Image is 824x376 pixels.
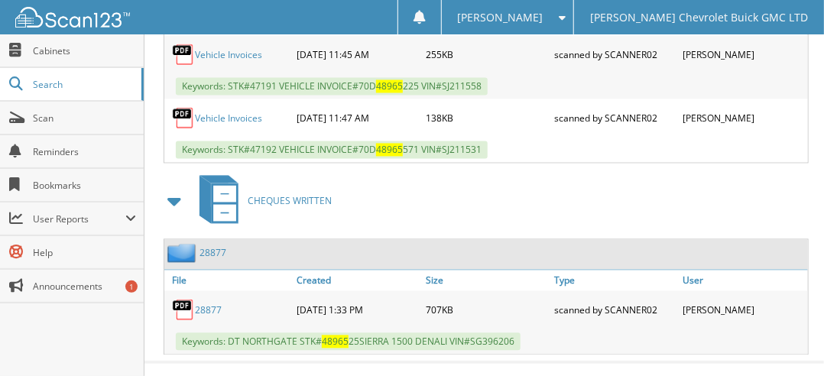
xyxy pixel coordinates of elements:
[293,103,421,134] div: [DATE] 11:47 AM
[680,40,808,70] div: [PERSON_NAME]
[680,103,808,134] div: [PERSON_NAME]
[590,13,808,22] span: [PERSON_NAME] Chevrolet Buick GMC LTD
[322,335,349,348] span: 48965
[376,80,403,93] span: 48965
[33,78,134,91] span: Search
[293,271,421,291] a: Created
[125,280,138,293] div: 1
[195,49,262,62] a: Vehicle Invoices
[33,280,136,293] span: Announcements
[550,103,679,134] div: scanned by SCANNER02
[195,112,262,125] a: Vehicle Invoices
[33,179,136,192] span: Bookmarks
[164,271,293,291] a: File
[33,145,136,158] span: Reminders
[748,303,824,376] iframe: Chat Widget
[422,295,550,326] div: 707KB
[176,78,488,96] span: Keywords: STK#47191 VEHICLE INVOICE#70D 225 VIN#SJ211558
[176,141,488,159] span: Keywords: STK#47192 VEHICLE INVOICE#70D 571 VIN#SJ211531
[458,13,543,22] span: [PERSON_NAME]
[33,212,125,225] span: User Reports
[33,112,136,125] span: Scan
[33,246,136,259] span: Help
[680,271,808,291] a: User
[248,195,332,208] span: CHEQUES WRITTEN
[422,103,550,134] div: 138KB
[172,44,195,66] img: PDF.png
[33,44,136,57] span: Cabinets
[293,40,421,70] div: [DATE] 11:45 AM
[422,40,550,70] div: 255KB
[550,271,679,291] a: Type
[550,40,679,70] div: scanned by SCANNER02
[422,271,550,291] a: Size
[195,304,222,317] a: 28877
[376,144,403,157] span: 48965
[176,333,521,351] span: Keywords: DT NORTHGATE STK# 25SIERRA 1500 DENALI VIN#SG396206
[172,107,195,130] img: PDF.png
[200,247,226,260] a: 28877
[550,295,679,326] div: scanned by SCANNER02
[172,299,195,322] img: PDF.png
[293,295,421,326] div: [DATE] 1:33 PM
[167,244,200,263] img: folder2.png
[680,295,808,326] div: [PERSON_NAME]
[190,171,332,232] a: CHEQUES WRITTEN
[15,7,130,28] img: scan123-logo-white.svg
